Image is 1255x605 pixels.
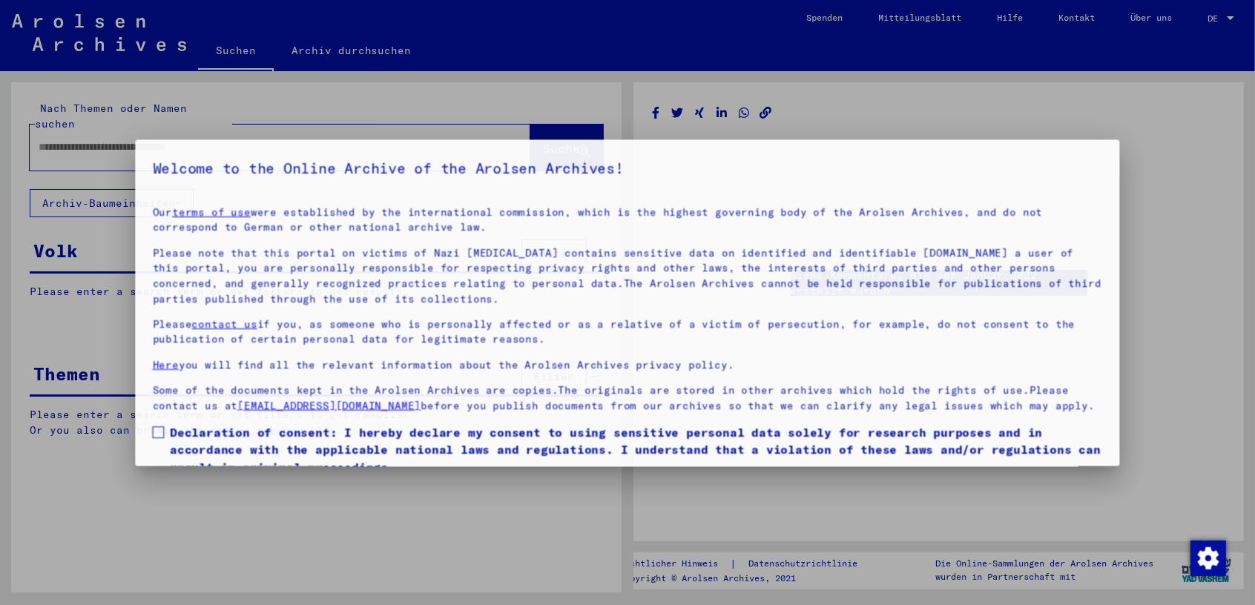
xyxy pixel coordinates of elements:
[183,318,250,331] a: contact us
[143,245,1112,307] p: Please note that this portal on victims of Nazi [MEDICAL_DATA] contains sensitive data on identif...
[143,385,1112,416] p: Some of the documents kept in the Arolsen Archives are copies.The originals are stored in other a...
[1190,540,1226,576] img: Einwilligung ändern
[230,401,417,414] a: [EMAIL_ADDRESS][DOMAIN_NAME]
[143,359,1112,374] p: you will find all the relevant information about the Arolsen Archives privacy policy.
[143,317,1112,348] p: Please if you, as someone who is personally affected or as a relative of a victim of persecution,...
[163,204,243,217] a: terms of use
[143,360,170,373] a: Here
[143,203,1112,234] p: Our were established by the international commission, which is the highest governing body of the ...
[143,154,1112,178] h5: Welcome to the Online Archive of the Arolsen Archives!
[161,428,1110,478] font: Declaration of consent: I hereby declare my consent to using sensitive personal data solely for r...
